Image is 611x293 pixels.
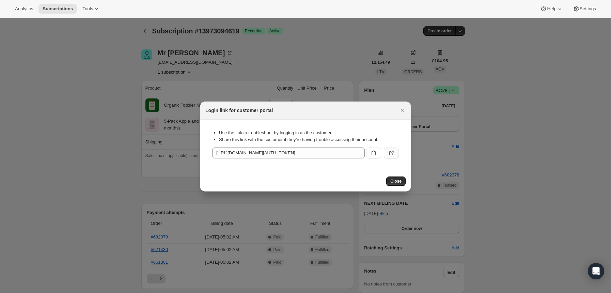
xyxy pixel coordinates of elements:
[580,6,596,12] span: Settings
[78,4,104,14] button: Tools
[547,6,556,12] span: Help
[386,176,406,186] button: Close
[390,179,402,184] span: Close
[38,4,77,14] button: Subscriptions
[205,107,273,114] h2: Login link for customer portal
[15,6,33,12] span: Analytics
[82,6,93,12] span: Tools
[536,4,567,14] button: Help
[569,4,600,14] button: Settings
[219,136,399,143] li: Share this link with the customer if they’re having trouble accessing their account.
[11,4,37,14] button: Analytics
[397,106,407,115] button: Close
[219,129,399,136] li: Use the link to troubleshoot by logging in as the customer.
[43,6,73,12] span: Subscriptions
[588,263,604,279] div: Open Intercom Messenger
